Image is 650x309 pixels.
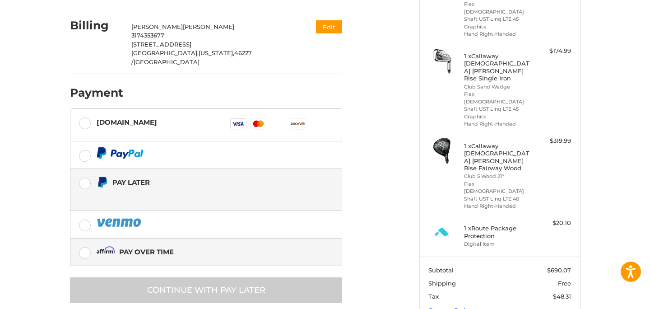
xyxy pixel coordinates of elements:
li: Hand Right-Handed [464,30,533,38]
span: Subtotal [428,267,454,274]
div: [DOMAIN_NAME] [97,115,157,130]
li: Shaft UST Linq LTE 40 [464,195,533,203]
h2: Payment [70,86,123,100]
h4: 1 x Callaway [DEMOGRAPHIC_DATA] [PERSON_NAME] Rise Single Iron [464,52,533,82]
li: Club 5 Wood 21° [464,173,533,180]
img: PayPal icon [97,217,143,228]
img: Affirm icon [97,246,115,257]
li: Shaft UST Linq LTE 45 Graphite [464,15,533,30]
img: Pay Later icon [97,177,108,188]
li: Flex [DEMOGRAPHIC_DATA] [464,0,533,15]
div: $174.99 [535,47,571,56]
li: Shaft UST Linq LTE 45 Graphite [464,105,533,120]
h4: 1 x Callaway [DEMOGRAPHIC_DATA] [PERSON_NAME] Rise Fairway Wood [464,142,533,172]
span: Free [558,280,571,287]
img: PayPal icon [97,147,144,159]
span: Tax [428,293,439,300]
button: Edit [316,20,342,33]
li: Flex [DEMOGRAPHIC_DATA] [464,180,533,195]
li: Flex [DEMOGRAPHIC_DATA] [464,90,533,105]
div: Pay over time [119,244,174,259]
div: $20.10 [535,219,571,228]
h4: 1 x Route Package Protection [464,225,533,239]
span: Shipping [428,280,456,287]
span: [STREET_ADDRESS] [131,41,191,48]
li: Hand Right-Handed [464,202,533,210]
span: [GEOGRAPHIC_DATA], [131,49,199,56]
div: Pay Later [112,175,285,190]
li: Club Sand Wedge [464,83,533,91]
span: 46227 / [131,49,252,66]
span: $690.07 [547,267,571,274]
iframe: PayPal Message 1 [97,192,285,200]
span: [PERSON_NAME] [183,23,234,30]
span: $48.31 [553,293,571,300]
li: Hand Right-Handed [464,120,533,128]
li: Digital Item [464,240,533,248]
button: Continue with Pay Later [70,277,342,303]
span: [PERSON_NAME] [131,23,183,30]
div: $319.99 [535,136,571,145]
span: [US_STATE], [199,49,234,56]
span: 3174353677 [131,32,164,39]
h2: Billing [70,19,123,33]
span: [GEOGRAPHIC_DATA] [134,58,200,66]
